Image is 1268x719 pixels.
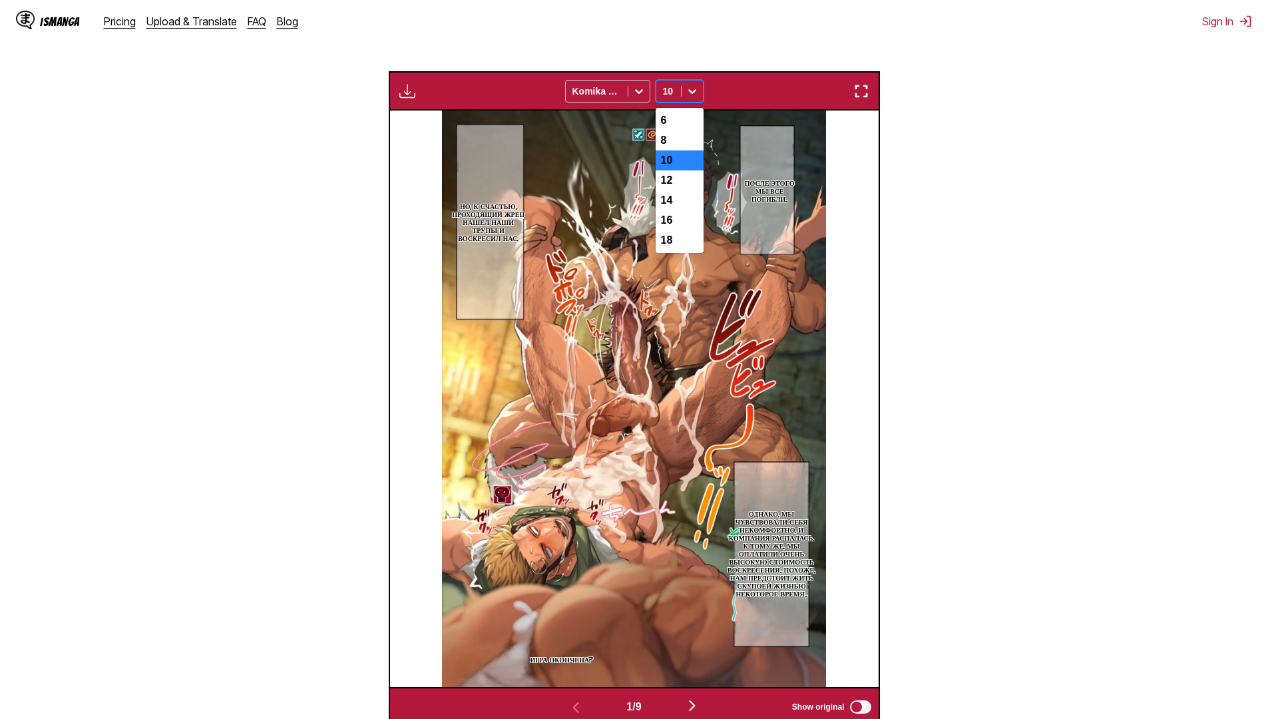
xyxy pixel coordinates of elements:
[277,15,298,28] a: Blog
[248,15,266,28] a: FAQ
[568,700,584,716] img: Previous page
[626,701,641,713] span: 1 / 9
[1202,15,1252,28] button: Sign In
[656,130,704,150] div: 8
[656,150,704,170] div: 10
[442,111,827,688] img: Manga Panel
[725,507,818,600] p: ОДНАКО, МЫ ЧУВСТВОВАЛИ СЕБЯ НЕКОМФОРТНО, И КОМПАНИЯ РАСПАЛАСЬ. К ТОМУ ЖЕ, МЫ ОПЛАТИЛИ ОЧЕНЬ ВЫСОК...
[40,15,80,28] div: IsManga
[656,170,704,190] div: 12
[16,11,35,29] img: IsManga Logo
[656,190,704,210] div: 14
[527,652,596,666] p: ИГРА ОКОНЧЕНА.?
[146,15,237,28] a: Upload & Translate
[399,83,415,99] img: Download translated images
[104,15,136,28] a: Pricing
[656,230,704,250] div: 18
[656,210,704,230] div: 16
[740,176,799,205] p: ПОСЛЕ ЭТОГО МЫ ВСЕ ПОГИБЛИ..
[792,702,845,712] span: Show original
[656,111,704,130] div: 6
[16,11,104,32] a: IsManga LogoIsManga
[1239,15,1252,28] img: Sign out
[449,199,527,244] p: НО, К СЧАСТЬЮ, ПРОХОДЯЩИЙ ЖРЕЦ НАШЕЛ НАШИ ТРУПЫ И ВОСКРЕСИЛ НАС.
[684,698,700,714] img: Next page
[850,700,871,714] input: Show original
[853,83,869,99] img: Enter fullscreen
